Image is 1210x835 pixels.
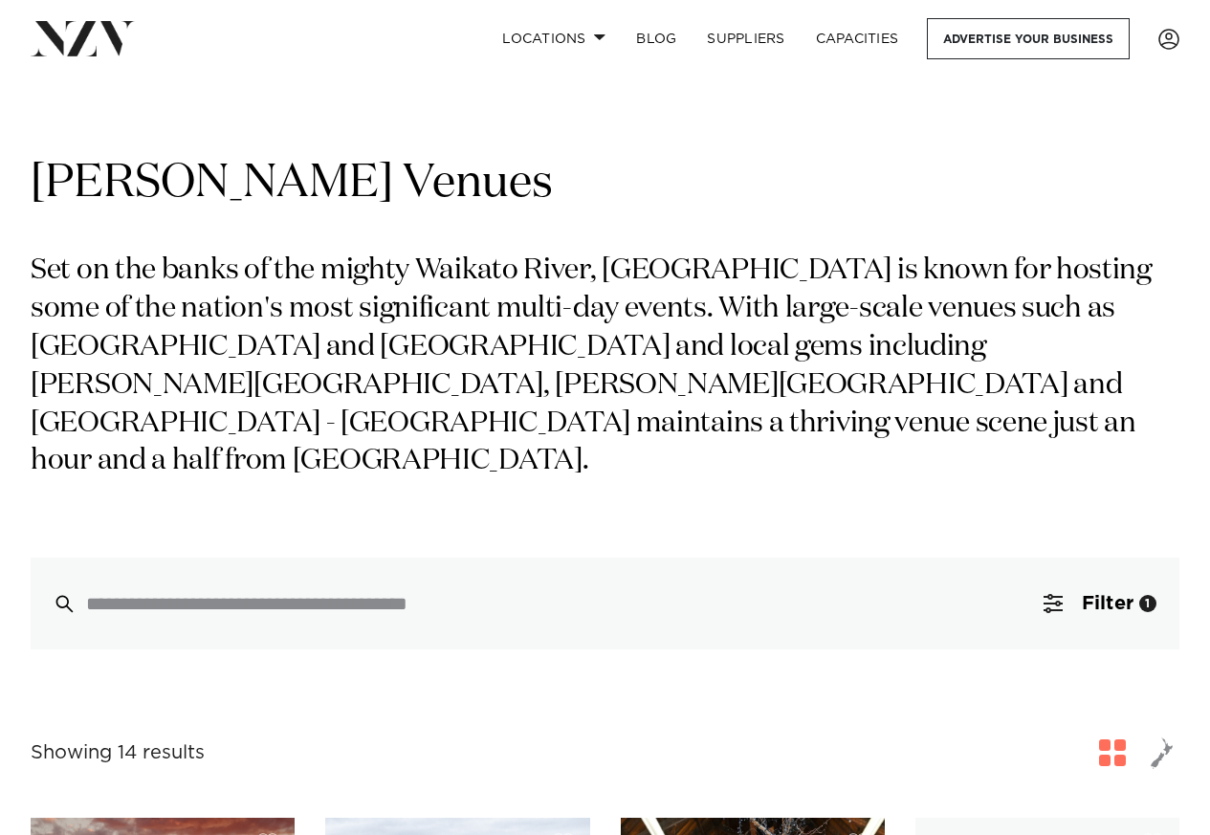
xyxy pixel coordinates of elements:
[1082,594,1133,613] span: Filter
[31,738,205,768] div: Showing 14 results
[1021,558,1179,649] button: Filter1
[927,18,1130,59] a: Advertise your business
[692,18,800,59] a: SUPPLIERS
[31,21,135,55] img: nzv-logo.png
[801,18,914,59] a: Capacities
[621,18,692,59] a: BLOG
[487,18,621,59] a: Locations
[31,253,1179,481] p: Set on the banks of the mighty Waikato River, [GEOGRAPHIC_DATA] is known for hosting some of the ...
[1139,595,1156,612] div: 1
[31,154,1179,214] h1: [PERSON_NAME] Venues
